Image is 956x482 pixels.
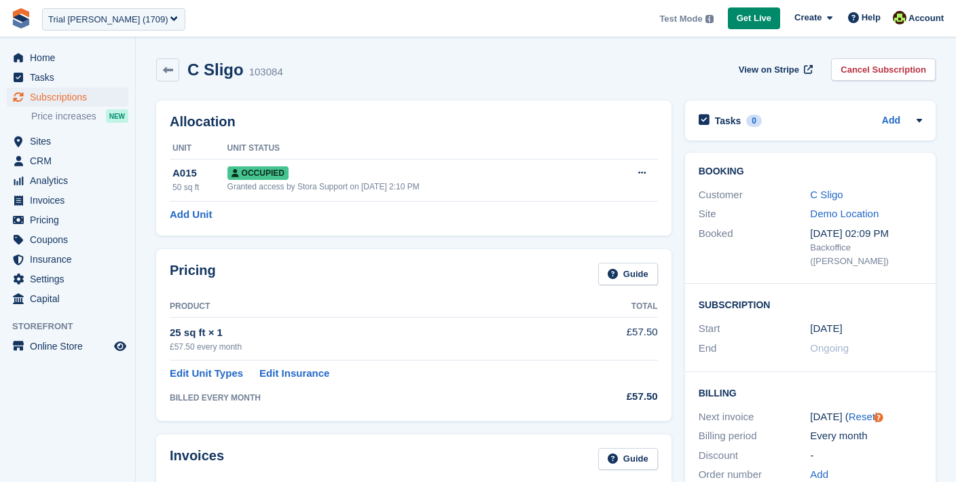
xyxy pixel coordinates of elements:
[598,448,658,470] a: Guide
[170,263,216,285] h2: Pricing
[172,166,227,181] div: A015
[810,321,842,337] time: 2025-09-01 00:00:00 UTC
[30,171,111,190] span: Analytics
[728,7,780,30] a: Get Live
[170,114,658,130] h2: Allocation
[882,113,900,129] a: Add
[249,64,283,80] div: 103084
[659,12,702,26] span: Test Mode
[849,411,875,422] a: Reset
[699,166,922,177] h2: Booking
[106,109,128,123] div: NEW
[699,187,811,203] div: Customer
[908,12,944,25] span: Account
[170,366,243,382] a: Edit Unit Types
[7,250,128,269] a: menu
[699,297,922,311] h2: Subscription
[187,60,244,79] h2: C Sligo
[810,226,922,242] div: [DATE] 02:09 PM
[170,207,212,223] a: Add Unit
[810,189,843,200] a: C Sligo
[699,341,811,356] div: End
[699,409,811,425] div: Next invoice
[30,337,111,356] span: Online Store
[598,263,658,285] a: Guide
[810,208,879,219] a: Demo Location
[733,58,815,81] a: View on Stripe
[699,386,922,399] h2: Billing
[227,181,602,193] div: Granted access by Stora Support on [DATE] 2:10 PM
[7,48,128,67] a: menu
[30,132,111,151] span: Sites
[227,166,289,180] span: Occupied
[30,68,111,87] span: Tasks
[746,115,762,127] div: 0
[810,409,922,425] div: [DATE] ( )
[705,15,714,23] img: icon-info-grey-7440780725fd019a000dd9b08b2336e03edf1995a4989e88bcd33f0948082b44.svg
[699,206,811,222] div: Site
[7,289,128,308] a: menu
[578,317,657,360] td: £57.50
[872,411,885,424] div: Tooltip anchor
[170,325,578,341] div: 25 sq ft × 1
[30,88,111,107] span: Subscriptions
[893,11,906,24] img: Catherine Coffey
[12,320,135,333] span: Storefront
[7,270,128,289] a: menu
[48,13,168,26] div: Trial [PERSON_NAME] (1709)
[112,338,128,354] a: Preview store
[170,448,224,470] h2: Invoices
[578,296,657,318] th: Total
[739,63,799,77] span: View on Stripe
[7,132,128,151] a: menu
[170,341,578,353] div: £57.50 every month
[31,109,128,124] a: Price increases NEW
[699,321,811,337] div: Start
[172,181,227,193] div: 50 sq ft
[227,138,602,160] th: Unit Status
[810,428,922,444] div: Every month
[30,250,111,269] span: Insurance
[7,337,128,356] a: menu
[699,226,811,268] div: Booked
[831,58,936,81] a: Cancel Subscription
[30,191,111,210] span: Invoices
[31,110,96,123] span: Price increases
[30,230,111,249] span: Coupons
[810,241,922,267] div: Backoffice ([PERSON_NAME])
[7,191,128,210] a: menu
[794,11,822,24] span: Create
[30,151,111,170] span: CRM
[7,210,128,229] a: menu
[170,296,578,318] th: Product
[11,8,31,29] img: stora-icon-8386f47178a22dfd0bd8f6a31ec36ba5ce8667c1dd55bd0f319d3a0aa187defe.svg
[30,48,111,67] span: Home
[810,448,922,464] div: -
[30,210,111,229] span: Pricing
[862,11,881,24] span: Help
[30,270,111,289] span: Settings
[259,366,329,382] a: Edit Insurance
[170,138,227,160] th: Unit
[737,12,771,25] span: Get Live
[699,448,811,464] div: Discount
[7,68,128,87] a: menu
[7,88,128,107] a: menu
[7,171,128,190] a: menu
[699,428,811,444] div: Billing period
[810,342,849,354] span: Ongoing
[7,230,128,249] a: menu
[170,392,578,404] div: BILLED EVERY MONTH
[30,289,111,308] span: Capital
[578,389,657,405] div: £57.50
[7,151,128,170] a: menu
[715,115,741,127] h2: Tasks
